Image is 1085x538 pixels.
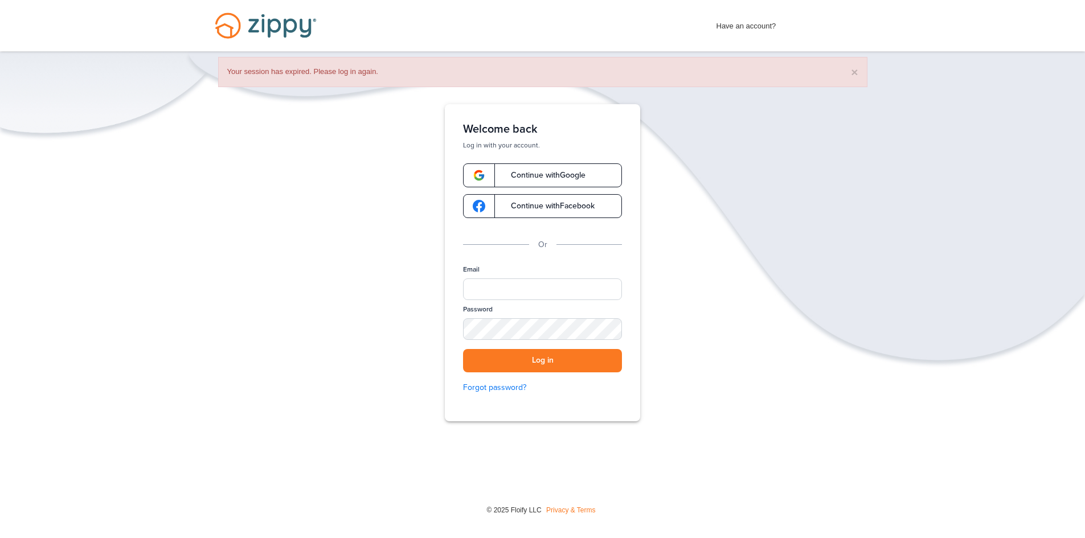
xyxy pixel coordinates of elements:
[463,163,622,187] a: google-logoContinue withGoogle
[499,202,595,210] span: Continue with Facebook
[463,141,622,150] p: Log in with your account.
[499,171,586,179] span: Continue with Google
[546,506,595,514] a: Privacy & Terms
[463,194,622,218] a: google-logoContinue withFacebook
[463,349,622,372] button: Log in
[463,381,622,394] a: Forgot password?
[463,122,622,136] h1: Welcome back
[463,265,480,274] label: Email
[473,200,485,212] img: google-logo
[716,14,776,32] span: Have an account?
[851,66,858,78] button: ×
[463,305,493,314] label: Password
[463,318,622,340] input: Password
[473,169,485,182] img: google-logo
[218,57,867,87] div: Your session has expired. Please log in again.
[486,506,541,514] span: © 2025 Floify LLC
[463,278,622,300] input: Email
[538,239,547,251] p: Or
